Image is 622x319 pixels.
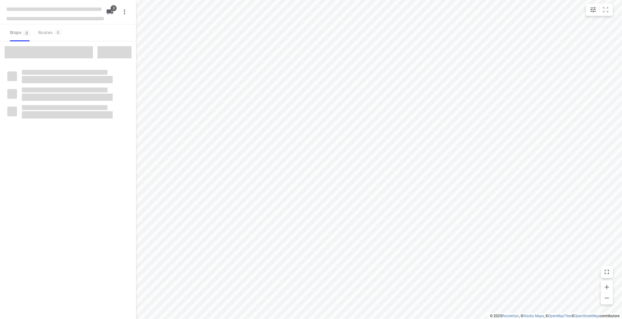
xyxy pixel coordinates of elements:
[523,314,544,318] a: Stadia Maps
[586,4,613,16] div: small contained button group
[587,4,599,16] button: Map settings
[490,314,620,318] li: © 2025 , © , © © contributors
[502,314,519,318] a: Routetitan
[574,314,600,318] a: OpenStreetMap
[548,314,572,318] a: OpenMapTiles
